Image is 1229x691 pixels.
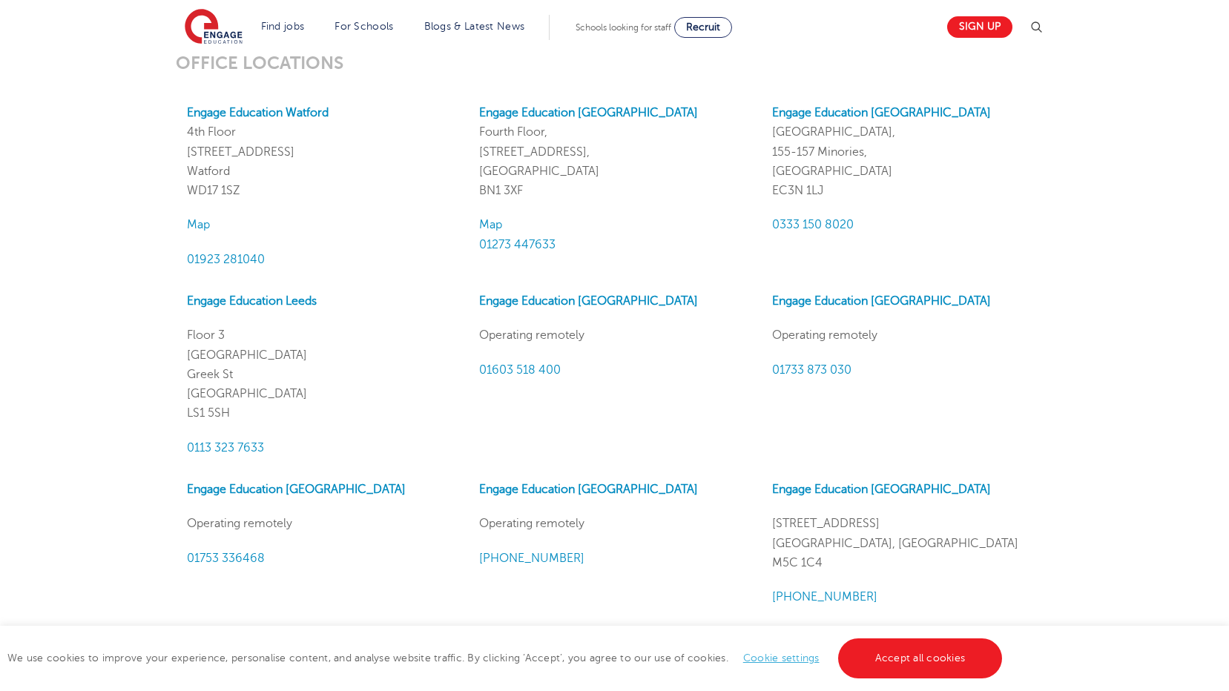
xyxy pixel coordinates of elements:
[187,441,264,454] a: Call phone number 0113 323 7633
[261,21,305,32] a: Find jobs
[185,9,243,46] img: Engage Education
[772,325,1042,345] p: Operating remotely
[772,218,854,231] a: 0333 150 8020
[187,103,457,200] p: 4th Floor [STREET_ADDRESS] Watford WD17 1SZ
[187,218,210,231] a: Map
[187,483,406,496] a: Engage Education [GEOGRAPHIC_DATA]
[947,16,1012,38] a: Sign up
[187,294,317,308] a: Engage Education Leeds
[772,363,851,377] a: 01733 873 030
[772,294,991,308] a: Engage Education [GEOGRAPHIC_DATA]
[743,652,820,664] a: Cookie settings
[187,325,457,423] p: Floor 3 [GEOGRAPHIC_DATA] Greek St [GEOGRAPHIC_DATA] LS1 5SH
[772,590,877,604] a: [PHONE_NUMBER]
[576,22,671,33] span: Schools looking for staff
[479,294,698,308] a: Engage Education [GEOGRAPHIC_DATA]
[187,514,457,533] p: Operating remotely
[772,106,991,119] a: Engage Education [GEOGRAPHIC_DATA]
[187,552,265,565] a: 01753 336468
[479,325,749,345] p: Operating remotely
[479,103,749,200] p: Fourth Floor, [STREET_ADDRESS], [GEOGRAPHIC_DATA] BN1 3XF
[772,514,1042,572] p: [STREET_ADDRESS] [GEOGRAPHIC_DATA], [GEOGRAPHIC_DATA] M5C 1C4
[772,103,1042,200] p: [GEOGRAPHIC_DATA], 155-157 Minories, [GEOGRAPHIC_DATA] EC3N 1LJ
[686,22,720,33] span: Recruit
[674,17,732,38] a: Recruit
[479,238,556,251] a: 01273 447633
[772,483,991,496] a: Engage Education [GEOGRAPHIC_DATA]
[479,552,584,565] a: [PHONE_NUMBER]
[335,21,393,32] a: For Schools
[479,106,698,119] a: Engage Education [GEOGRAPHIC_DATA]
[176,53,1053,73] h3: OFFICE LOCATIONS
[424,21,525,32] a: Blogs & Latest News
[187,106,329,119] a: Engage Education Watford
[838,638,1003,678] a: Accept all cookies
[479,218,502,231] a: Map
[479,514,749,533] p: Operating remotely
[187,253,265,266] a: 01923 281040
[479,483,698,496] a: Engage Education [GEOGRAPHIC_DATA]
[7,652,1006,664] span: We use cookies to improve your experience, personalise content, and analyse website traffic. By c...
[479,363,561,377] a: 01603 518 400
